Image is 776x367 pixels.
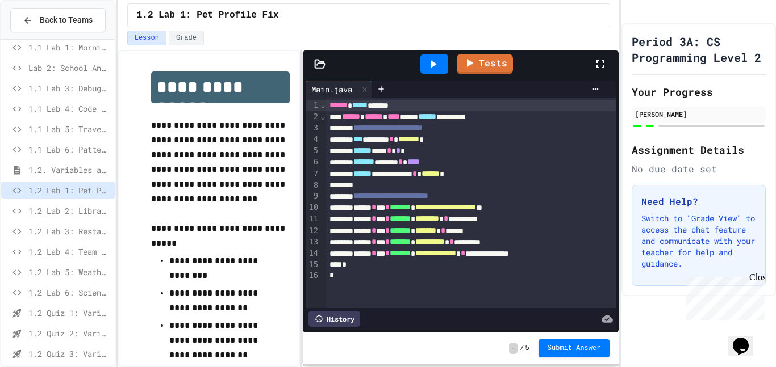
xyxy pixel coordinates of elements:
div: 11 [306,213,320,225]
span: 1.1 Lab 5: Travel Route Debugger [28,123,110,135]
span: 5 [525,344,529,353]
span: 1.2. Variables and Data Types [28,164,110,176]
h2: Assignment Details [632,142,766,158]
span: 1.1 Lab 1: Morning Routine Fix [28,41,110,53]
div: No due date set [632,162,766,176]
span: Lab 2: School Announcements [28,62,110,74]
div: 14 [306,248,320,259]
div: 12 [306,225,320,237]
iframe: chat widget [728,322,765,356]
button: Grade [169,31,204,45]
div: [PERSON_NAME] [635,109,762,119]
span: 1.2 Quiz 3: Variables and Data Types [28,348,110,360]
div: History [308,311,360,327]
span: 1.2 Quiz 1: Variables and Data Types [28,307,110,319]
div: 13 [306,237,320,248]
div: 15 [306,259,320,271]
span: Back to Teams [40,14,93,26]
span: 1.2 Lab 3: Restaurant Order System [28,225,110,237]
span: 1.1 Lab 3: Debug Assembly [28,82,110,94]
div: 5 [306,145,320,157]
span: 1.2 Lab 4: Team Stats Calculator [28,246,110,258]
a: Tests [457,54,513,74]
div: 7 [306,168,320,180]
span: 1.2 Lab 1: Pet Profile Fix [28,184,110,196]
span: 1.1 Lab 4: Code Assembly Challenge [28,103,110,115]
button: Lesson [127,31,166,45]
div: 6 [306,157,320,168]
span: Fold line [320,100,326,109]
span: 1.2 Quiz 2: Variables and Data Types [28,327,110,339]
button: Submit Answer [539,339,610,357]
div: 3 [306,123,320,134]
div: 2 [306,111,320,123]
span: / [520,344,524,353]
div: 1 [306,100,320,111]
h1: Period 3A: CS Programming Level 2 [632,33,766,65]
div: 8 [306,180,320,191]
p: Switch to "Grade View" to access the chat feature and communicate with your teacher for help and ... [641,213,756,269]
button: Back to Teams [10,8,106,32]
span: - [509,343,518,354]
div: 4 [306,134,320,145]
span: Fold line [320,112,326,121]
span: Submit Answer [548,344,601,353]
span: 1.1 Lab 6: Pattern Detective [28,144,110,155]
span: 1.2 Lab 1: Pet Profile Fix [137,9,279,22]
iframe: chat widget [682,272,765,320]
div: Main.java [306,83,358,95]
div: 10 [306,202,320,213]
div: 16 [306,270,320,281]
span: 1.2 Lab 2: Library Card Creator [28,205,110,217]
h3: Need Help? [641,195,756,208]
div: Main.java [306,81,372,98]
span: 1.2 Lab 6: Scientific Calculator [28,286,110,298]
div: Chat with us now!Close [5,5,78,72]
span: 1.2 Lab 5: Weather Station Debugger [28,266,110,278]
div: 9 [306,191,320,202]
h2: Your Progress [632,84,766,100]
